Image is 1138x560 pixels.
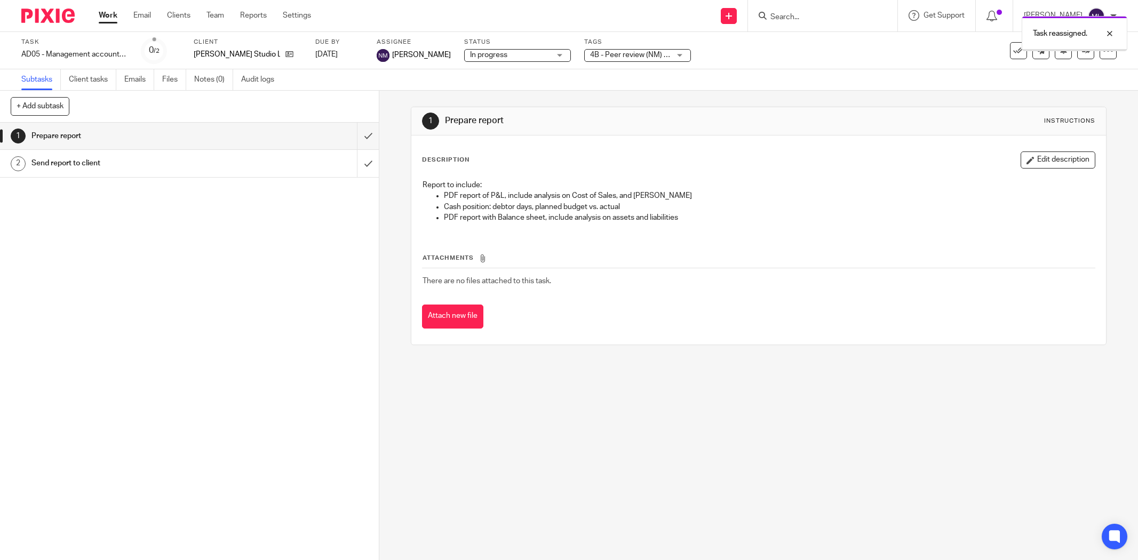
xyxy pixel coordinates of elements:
[21,9,75,23] img: Pixie
[133,10,151,21] a: Email
[315,38,363,46] label: Due by
[422,305,483,329] button: Attach new file
[11,129,26,143] div: 1
[377,49,389,62] img: svg%3E
[31,155,242,171] h1: Send report to client
[392,50,451,60] span: [PERSON_NAME]
[377,38,451,46] label: Assignee
[206,10,224,21] a: Team
[149,44,160,57] div: 0
[1044,117,1095,125] div: Instructions
[240,10,267,21] a: Reports
[315,51,338,58] span: [DATE]
[422,156,469,164] p: Description
[69,69,116,90] a: Client tasks
[422,113,439,130] div: 1
[167,10,190,21] a: Clients
[194,49,280,60] p: [PERSON_NAME] Studio Ltd
[1088,7,1105,25] img: svg%3E
[162,69,186,90] a: Files
[444,212,1095,223] p: PDF report with Balance sheet, include analysis on assets and liabilities
[444,190,1095,201] p: PDF report of P&L, include analysis on Cost of Sales, and [PERSON_NAME]
[241,69,282,90] a: Audit logs
[464,38,571,46] label: Status
[470,51,507,59] span: In progress
[590,51,674,59] span: 4B - Peer review (NM) + 1
[423,180,1095,190] p: Report to include:
[1033,28,1087,39] p: Task reassigned.
[1021,151,1095,169] button: Edit description
[423,277,551,285] span: There are no files attached to this task.
[21,69,61,90] a: Subtasks
[21,49,128,60] div: AD05 - Management accounts (monthly) - [DATE]
[154,48,160,54] small: /2
[194,38,302,46] label: Client
[31,128,242,144] h1: Prepare report
[445,115,782,126] h1: Prepare report
[21,38,128,46] label: Task
[124,69,154,90] a: Emails
[11,156,26,171] div: 2
[99,10,117,21] a: Work
[21,49,128,60] div: AD05 - Management accounts (monthly) - July 31, 2025
[283,10,311,21] a: Settings
[444,202,1095,212] p: Cash position: debtor days, planned budget vs. actual
[11,97,69,115] button: + Add subtask
[194,69,233,90] a: Notes (0)
[423,255,474,261] span: Attachments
